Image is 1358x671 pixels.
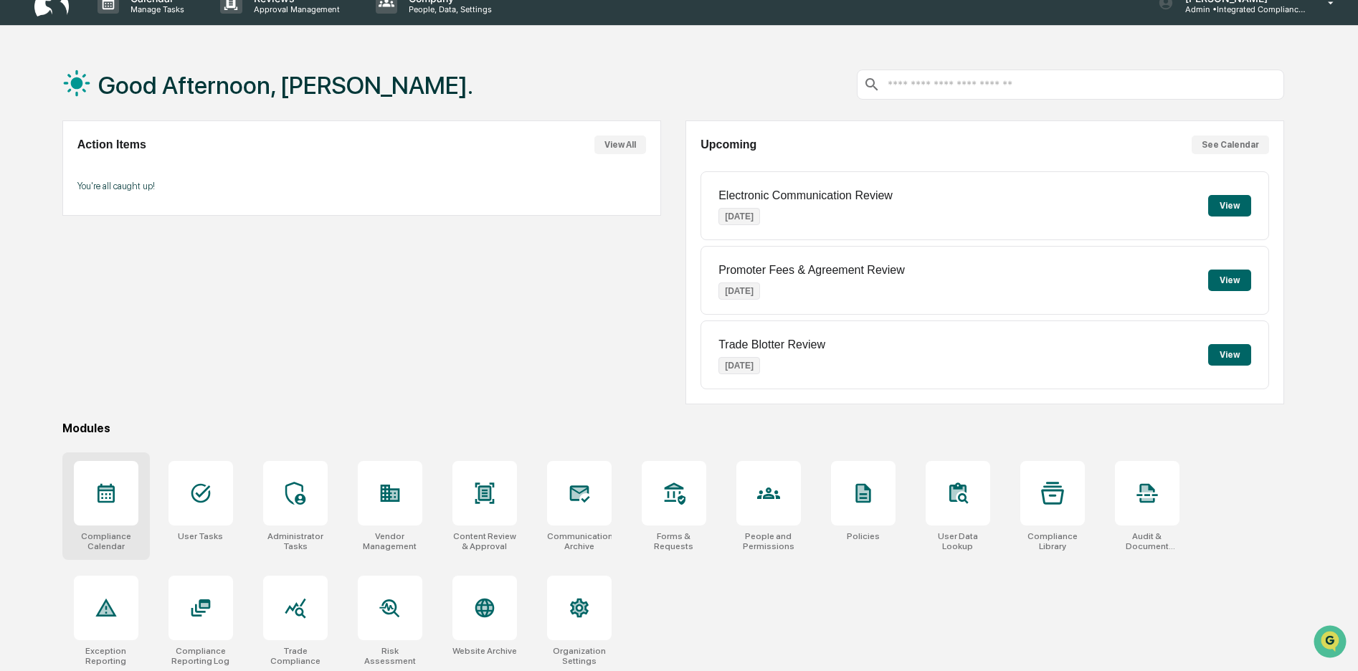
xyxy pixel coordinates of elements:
[143,243,174,254] span: Pylon
[263,646,328,666] div: Trade Compliance
[49,124,181,135] div: We're available if you need us!
[1174,4,1307,14] p: Admin • Integrated Compliance Advisors - Consultants
[1192,135,1269,154] button: See Calendar
[14,209,26,221] div: 🔎
[1020,531,1085,551] div: Compliance Library
[119,4,191,14] p: Manage Tasks
[62,422,1285,435] div: Modules
[77,181,646,191] p: You're all caught up!
[547,531,612,551] div: Communications Archive
[263,531,328,551] div: Administrator Tasks
[104,182,115,194] div: 🗄️
[926,531,990,551] div: User Data Lookup
[452,646,517,656] div: Website Archive
[1208,195,1251,216] button: View
[718,264,905,277] p: Promoter Fees & Agreement Review
[29,181,92,195] span: Preclearance
[74,646,138,666] div: Exception Reporting
[14,110,40,135] img: 1746055101610-c473b297-6a78-478c-a979-82029cc54cd1
[29,208,90,222] span: Data Lookup
[77,138,146,151] h2: Action Items
[1208,270,1251,291] button: View
[168,646,233,666] div: Compliance Reporting Log
[736,531,801,551] div: People and Permissions
[718,282,760,300] p: [DATE]
[452,531,517,551] div: Content Review & Approval
[242,4,347,14] p: Approval Management
[358,531,422,551] div: Vendor Management
[397,4,499,14] p: People, Data, Settings
[718,338,825,351] p: Trade Blotter Review
[847,531,880,541] div: Policies
[594,135,646,154] button: View All
[1312,624,1351,662] iframe: Open customer support
[98,175,184,201] a: 🗄️Attestations
[642,531,706,551] div: Forms & Requests
[701,138,756,151] h2: Upcoming
[118,181,178,195] span: Attestations
[14,30,261,53] p: How can we help?
[14,182,26,194] div: 🖐️
[1208,344,1251,366] button: View
[98,71,473,100] h1: Good Afternoon, [PERSON_NAME].
[718,357,760,374] p: [DATE]
[718,189,893,202] p: Electronic Communication Review
[358,646,422,666] div: Risk Assessment
[9,202,96,228] a: 🔎Data Lookup
[244,114,261,131] button: Start new chat
[1115,531,1179,551] div: Audit & Document Logs
[9,175,98,201] a: 🖐️Preclearance
[547,646,612,666] div: Organization Settings
[718,208,760,225] p: [DATE]
[101,242,174,254] a: Powered byPylon
[49,110,235,124] div: Start new chat
[178,531,223,541] div: User Tasks
[74,531,138,551] div: Compliance Calendar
